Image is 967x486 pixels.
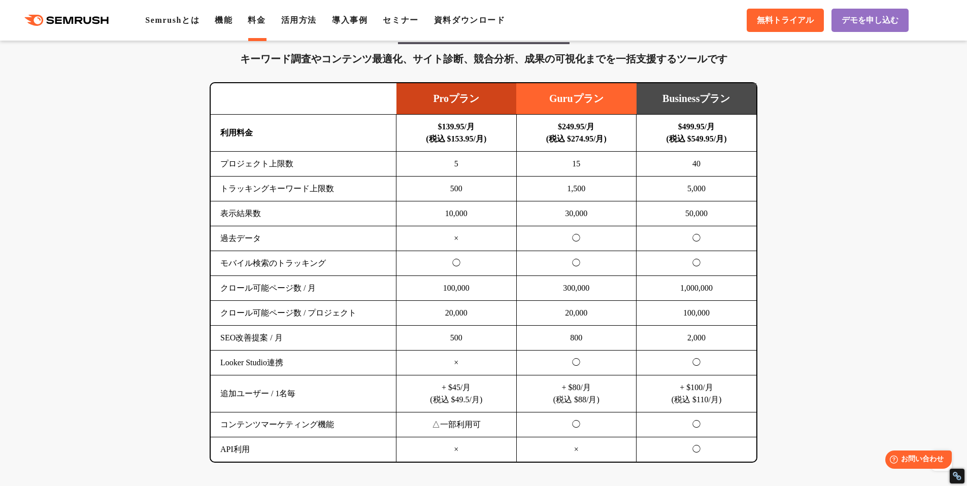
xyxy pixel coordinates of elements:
[516,251,637,276] td: ◯
[516,375,637,412] td: + $80/月 (税込 $88/月)
[396,83,517,115] td: Proプラン
[637,152,757,177] td: 40
[434,16,506,24] a: 資料ダウンロード
[396,201,517,226] td: 10,000
[215,16,232,24] a: 機能
[516,177,637,201] td: 1,500
[396,226,517,251] td: ×
[637,351,757,375] td: ◯
[396,437,517,462] td: ×
[831,9,909,32] a: デモを申し込む
[637,201,757,226] td: 50,000
[211,437,396,462] td: API利用
[211,177,396,201] td: トラッキングキーワード上限数
[211,251,396,276] td: モバイル検索のトラッキング
[396,177,517,201] td: 500
[396,412,517,437] td: △一部利用可
[842,15,898,26] span: デモを申し込む
[396,276,517,301] td: 100,000
[516,201,637,226] td: 30,000
[145,16,199,24] a: Semrushとは
[637,301,757,326] td: 100,000
[637,177,757,201] td: 5,000
[211,152,396,177] td: プロジェクト上限数
[396,326,517,351] td: 500
[747,9,824,32] a: 無料トライアル
[637,437,757,462] td: ◯
[210,51,757,67] div: キーワード調査やコンテンツ最適化、サイト診断、競合分析、成果の可視化までを一括支援するツールです
[211,351,396,375] td: Looker Studio連携
[396,301,517,326] td: 20,000
[637,276,757,301] td: 1,000,000
[281,16,317,24] a: 活用方法
[211,201,396,226] td: 表示結果数
[396,351,517,375] td: ×
[211,412,396,437] td: コンテンツマーケティング機能
[332,16,368,24] a: 導入事例
[516,351,637,375] td: ◯
[426,122,486,143] b: $139.95/月 (税込 $153.95/月)
[211,375,396,412] td: 追加ユーザー / 1名毎
[637,412,757,437] td: ◯
[396,152,517,177] td: 5
[516,83,637,115] td: Guruプラン
[637,251,757,276] td: ◯
[211,276,396,301] td: クロール可能ページ数 / 月
[396,375,517,412] td: + $45/月 (税込 $49.5/月)
[516,152,637,177] td: 15
[637,326,757,351] td: 2,000
[516,276,637,301] td: 300,000
[757,15,814,26] span: 無料トライアル
[952,471,962,481] div: Restore Info Box &#10;&#10;NoFollow Info:&#10; META-Robots NoFollow: &#09;false&#10; META-Robots ...
[516,412,637,437] td: ◯
[220,128,253,137] b: 利用料金
[516,301,637,326] td: 20,000
[211,326,396,351] td: SEO改善提案 / 月
[546,122,607,143] b: $249.95/月 (税込 $274.95/月)
[877,446,956,475] iframe: Help widget launcher
[516,437,637,462] td: ×
[516,326,637,351] td: 800
[637,226,757,251] td: ◯
[248,16,265,24] a: 料金
[396,251,517,276] td: ◯
[516,226,637,251] td: ◯
[637,375,757,412] td: + $100/月 (税込 $110/月)
[637,83,757,115] td: Businessプラン
[211,226,396,251] td: 過去データ
[666,122,726,143] b: $499.95/月 (税込 $549.95/月)
[383,16,418,24] a: セミナー
[211,301,396,326] td: クロール可能ページ数 / プロジェクト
